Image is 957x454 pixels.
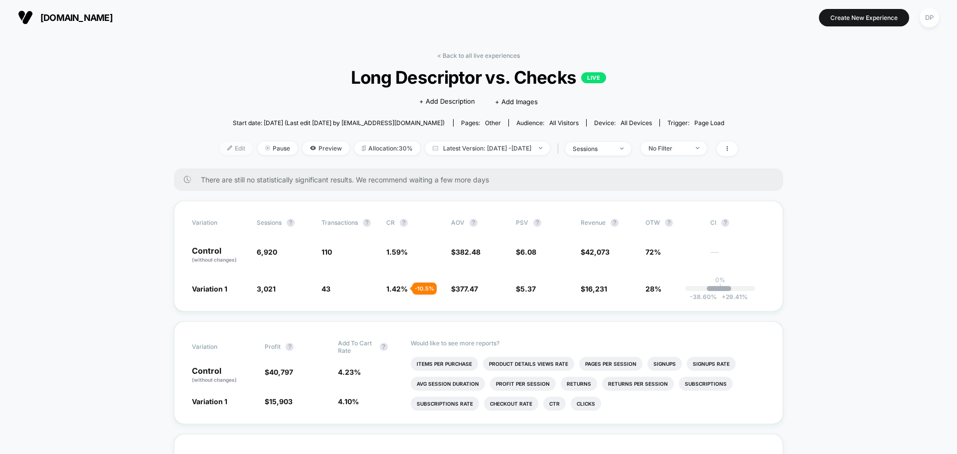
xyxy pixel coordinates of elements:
span: -38.60 % [690,293,717,301]
span: 110 [321,248,332,256]
li: Avg Session Duration [411,377,485,391]
img: end [539,147,542,149]
div: Trigger: [667,119,724,127]
span: Variation 1 [192,285,227,293]
button: DP [917,7,942,28]
span: Device: [586,119,659,127]
span: 42,073 [585,248,610,256]
span: Profit [265,343,281,350]
span: Page Load [694,119,724,127]
button: ? [470,219,478,227]
span: $ [516,248,536,256]
img: rebalance [362,146,366,151]
span: Latest Version: [DATE] - [DATE] [425,142,550,155]
span: Sessions [257,219,282,226]
span: $ [265,368,293,376]
span: (without changes) [192,377,237,383]
button: [DOMAIN_NAME] [15,9,116,25]
button: ? [611,219,619,227]
span: other [485,119,501,127]
span: 4.23 % [338,368,361,376]
p: Would like to see more reports? [411,339,765,347]
span: Variation [192,339,247,354]
img: calendar [433,146,438,151]
p: Control [192,367,255,384]
p: | [719,284,721,291]
div: - 10.5 % [412,283,437,295]
span: PSV [516,219,528,226]
span: $ [451,285,478,293]
span: All Visitors [549,119,579,127]
span: Pause [258,142,298,155]
img: end [620,148,624,150]
button: ? [665,219,673,227]
a: < Back to all live experiences [437,52,520,59]
span: 15,903 [269,397,293,406]
li: Subscriptions Rate [411,397,479,411]
div: DP [920,8,939,27]
li: Checkout Rate [484,397,538,411]
button: ? [287,219,295,227]
span: 5.37 [520,285,536,293]
button: ? [721,219,729,227]
span: CI [710,219,765,227]
span: Add To Cart Rate [338,339,375,354]
span: 1.59 % [386,248,408,256]
span: 1.42 % [386,285,408,293]
p: LIVE [581,72,606,83]
span: Variation [192,219,247,227]
span: --- [710,249,765,264]
button: ? [380,343,388,351]
span: 29.41 % [717,293,748,301]
span: 28% [645,285,661,293]
li: Signups Rate [687,357,736,371]
span: 377.47 [456,285,478,293]
span: Edit [220,142,253,155]
span: 6.08 [520,248,536,256]
button: ? [286,343,294,351]
span: CR [386,219,395,226]
span: There are still no statistically significant results. We recommend waiting a few more days [201,175,763,184]
li: Ctr [543,397,566,411]
img: end [265,146,270,151]
li: Pages Per Session [579,357,642,371]
button: ? [400,219,408,227]
span: Allocation: 30% [354,142,420,155]
span: Transactions [321,219,358,226]
li: Returns [561,377,597,391]
li: Subscriptions [679,377,733,391]
p: 0% [715,276,725,284]
button: ? [363,219,371,227]
span: (without changes) [192,257,237,263]
span: $ [451,248,480,256]
span: Variation 1 [192,397,227,406]
li: Signups [647,357,682,371]
span: + [722,293,726,301]
span: + Add Description [419,97,475,107]
img: end [696,147,699,149]
span: 4.10 % [338,397,359,406]
li: Profit Per Session [490,377,556,391]
span: | [555,142,565,156]
button: ? [533,219,541,227]
span: Preview [303,142,349,155]
span: 382.48 [456,248,480,256]
span: $ [265,397,293,406]
span: 3,021 [257,285,276,293]
div: Pages: [461,119,501,127]
li: Items Per Purchase [411,357,478,371]
li: Product Details Views Rate [483,357,574,371]
span: 16,231 [585,285,607,293]
button: Create New Experience [819,9,909,26]
span: $ [581,248,610,256]
p: Control [192,247,247,264]
span: AOV [451,219,465,226]
div: sessions [573,145,613,152]
span: Revenue [581,219,606,226]
div: No Filter [648,145,688,152]
span: $ [516,285,536,293]
span: Start date: [DATE] (Last edit [DATE] by [EMAIL_ADDRESS][DOMAIN_NAME]) [233,119,445,127]
span: 72% [645,248,661,256]
img: edit [227,146,232,151]
li: Clicks [571,397,601,411]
